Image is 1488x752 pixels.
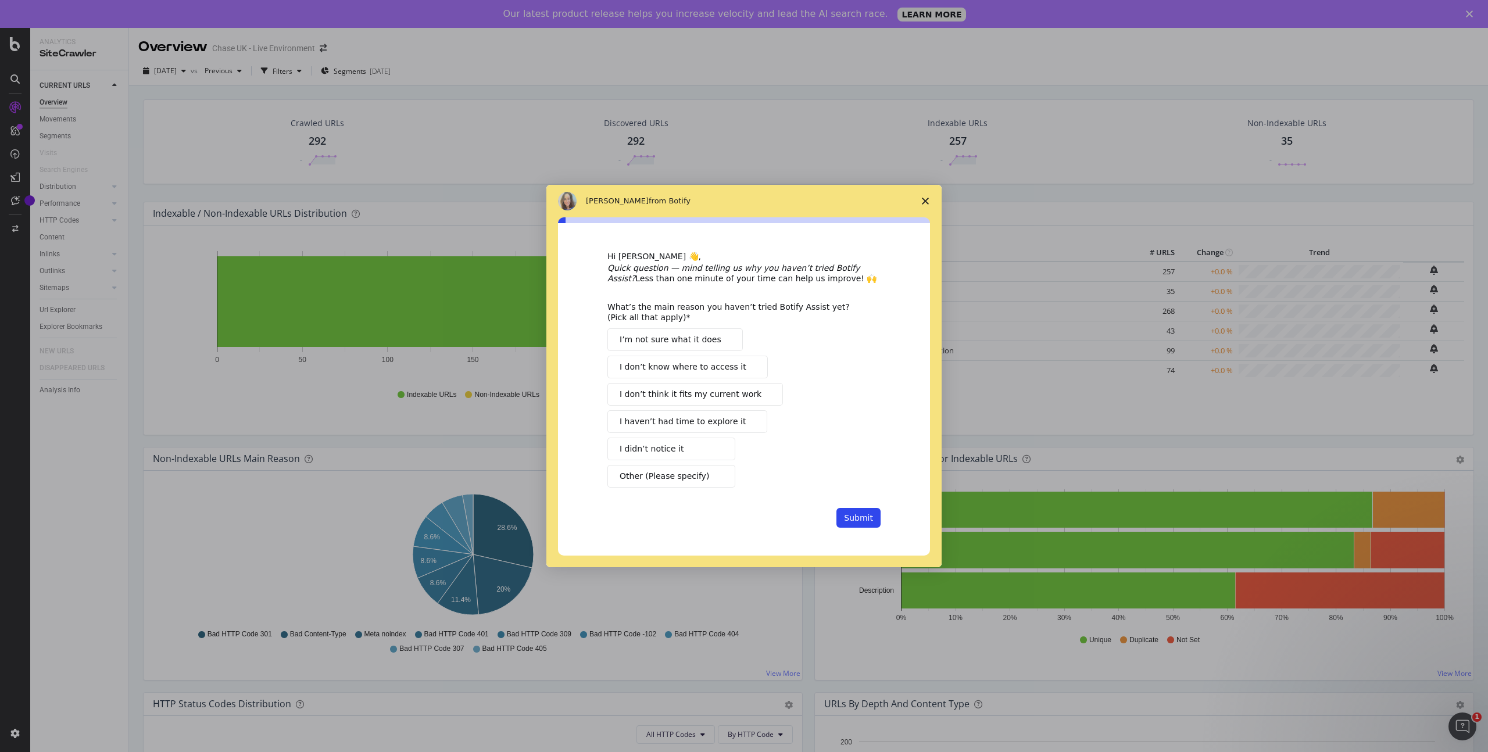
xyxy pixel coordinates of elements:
span: I haven’t had time to explore it [620,416,746,428]
div: What’s the main reason you haven’t tried Botify Assist yet? (Pick all that apply) [607,302,863,323]
button: I don’t think it fits my current work [607,383,783,406]
i: Quick question — mind telling us why you haven’t tried Botify Assist? [607,263,860,283]
span: Other (Please specify) [620,470,709,482]
span: I don’t think it fits my current work [620,388,761,400]
button: Other (Please specify) [607,465,735,488]
div: Close [1466,10,1478,17]
button: I haven’t had time to explore it [607,410,767,433]
a: LEARN MORE [897,8,967,22]
button: I didn’t notice it [607,438,735,460]
span: I’m not sure what it does [620,334,721,346]
button: I’m not sure what it does [607,328,743,351]
span: Close survey [909,185,942,217]
div: Hi [PERSON_NAME] 👋, [607,251,881,263]
button: Submit [836,508,881,528]
img: Profile image for Colleen [558,192,577,210]
span: I don’t know where to access it [620,361,746,373]
span: [PERSON_NAME] [586,196,649,205]
div: Our latest product release helps you increase velocity and lead the AI search race. [503,8,888,20]
span: from Botify [649,196,691,205]
button: I don’t know where to access it [607,356,768,378]
span: I didn’t notice it [620,443,684,455]
div: Less than one minute of your time can help us improve! 🙌 [607,263,881,284]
